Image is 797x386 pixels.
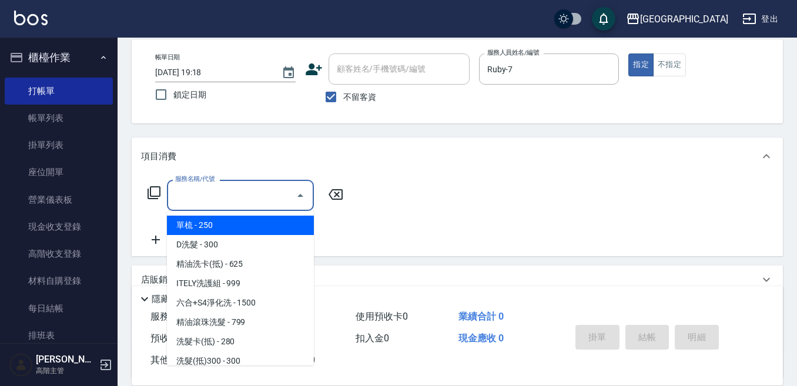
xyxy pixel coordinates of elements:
[5,186,113,213] a: 營業儀表板
[628,53,654,76] button: 指定
[5,42,113,73] button: 櫃檯作業
[36,354,96,365] h5: [PERSON_NAME]
[487,48,539,57] label: 服務人員姓名/編號
[5,105,113,132] a: 帳單列表
[167,274,314,293] span: ITELY洗護組 - 999
[738,8,783,30] button: 登出
[36,365,96,376] p: 高階主管
[167,293,314,313] span: 六合+S4淨化洗 - 1500
[167,254,314,274] span: 精油洗卡(抵) - 625
[592,7,615,31] button: save
[5,295,113,322] a: 每日結帳
[356,311,408,322] span: 使用預收卡 0
[621,7,733,31] button: [GEOGRAPHIC_DATA]
[150,311,193,322] span: 服務消費 0
[155,53,180,62] label: 帳單日期
[132,266,783,294] div: 店販銷售
[175,174,215,183] label: 服務名稱/代號
[9,353,33,377] img: Person
[5,267,113,294] a: 材料自購登錄
[173,89,206,101] span: 鎖定日期
[167,351,314,371] span: 洗髮(抵)300 - 300
[167,313,314,332] span: 精油滾珠洗髮 - 799
[167,235,314,254] span: D洗髮 - 300
[5,132,113,159] a: 掛單列表
[167,332,314,351] span: 洗髮卡(抵) - 280
[640,12,728,26] div: [GEOGRAPHIC_DATA]
[155,63,270,82] input: YYYY/MM/DD hh:mm
[152,293,205,306] p: 隱藏業績明細
[141,150,176,163] p: 項目消費
[653,53,686,76] button: 不指定
[150,354,212,365] span: 其他付款方式 0
[132,137,783,175] div: 項目消費
[343,91,376,103] span: 不留客資
[5,322,113,349] a: 排班表
[141,274,176,286] p: 店販銷售
[274,59,303,87] button: Choose date, selected date is 2025-09-14
[291,186,310,205] button: Close
[14,11,48,25] img: Logo
[5,78,113,105] a: 打帳單
[5,213,113,240] a: 現金收支登錄
[356,333,389,344] span: 扣入金 0
[167,216,314,235] span: 單梳 - 250
[458,311,504,322] span: 業績合計 0
[5,159,113,186] a: 座位開單
[150,333,203,344] span: 預收卡販賣 0
[5,240,113,267] a: 高階收支登錄
[458,333,504,344] span: 現金應收 0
